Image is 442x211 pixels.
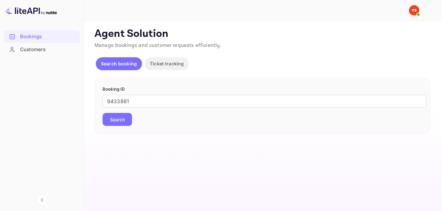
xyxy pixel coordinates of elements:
[409,5,419,16] img: Yandex Support
[36,194,48,206] button: Collapse navigation
[94,42,221,49] span: Manage bookings and customer requests efficiently.
[103,95,426,108] input: Enter Booking ID (e.g., 63782194)
[103,113,132,126] button: Search
[4,43,80,56] div: Customers
[103,86,422,93] p: Booking ID
[4,30,80,42] a: Bookings
[20,33,77,40] div: Bookings
[4,30,80,43] div: Bookings
[101,60,137,67] p: Search booking
[5,5,57,16] img: LiteAPI logo
[150,60,184,67] p: Ticket tracking
[20,46,77,53] div: Customers
[4,43,80,55] a: Customers
[94,28,430,40] p: Agent Solution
